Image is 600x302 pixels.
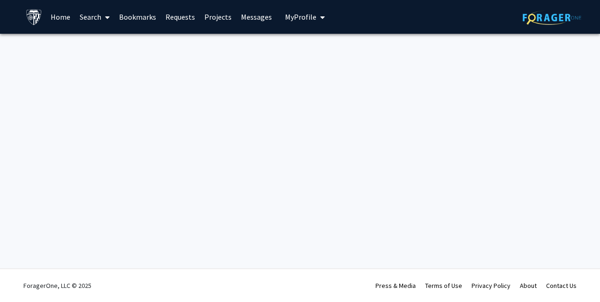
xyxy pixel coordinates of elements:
a: Privacy Policy [472,281,510,290]
img: Johns Hopkins University Logo [26,9,42,25]
div: ForagerOne, LLC © 2025 [23,269,91,302]
a: Press & Media [375,281,416,290]
a: Contact Us [546,281,577,290]
a: Terms of Use [425,281,462,290]
a: Projects [200,0,236,33]
a: Bookmarks [114,0,161,33]
a: About [520,281,537,290]
span: My Profile [285,12,316,22]
img: ForagerOne Logo [523,10,581,25]
a: Requests [161,0,200,33]
a: Search [75,0,114,33]
a: Home [46,0,75,33]
a: Messages [236,0,277,33]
